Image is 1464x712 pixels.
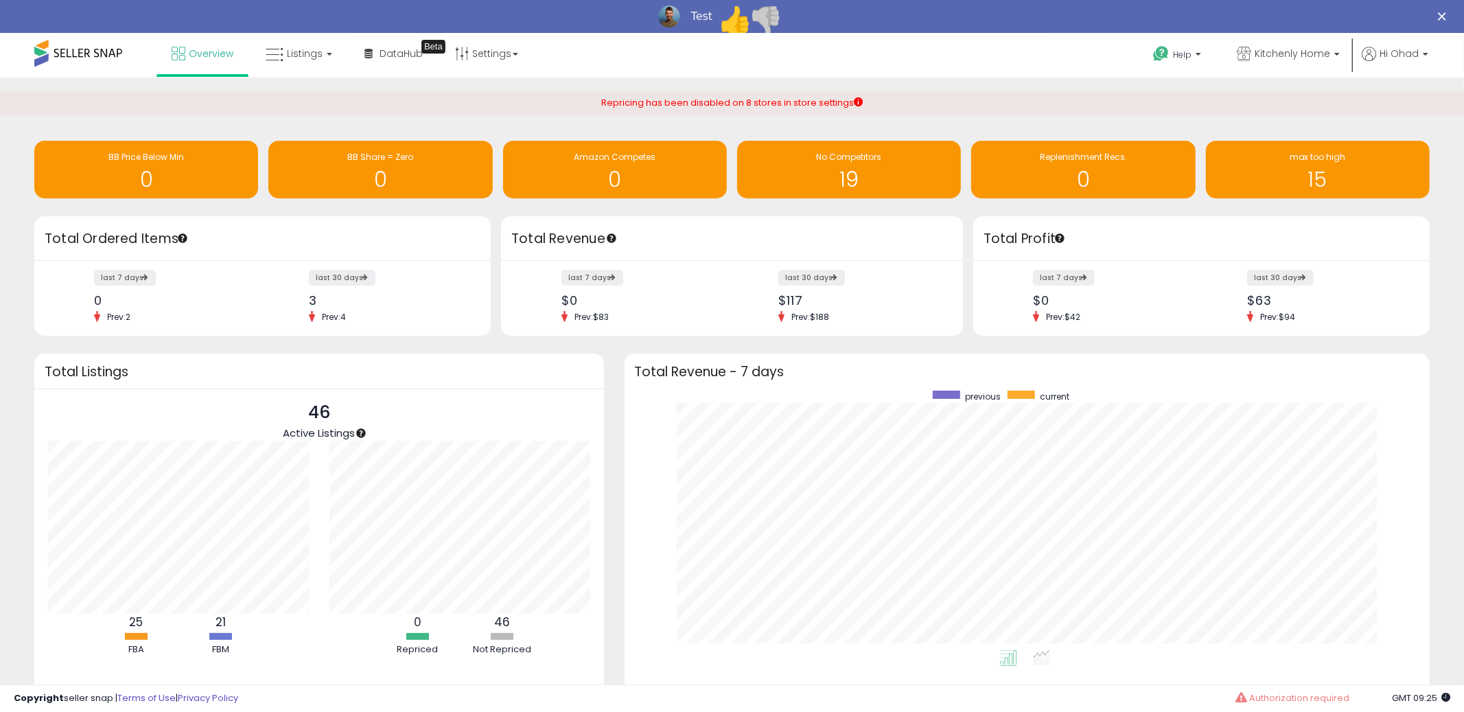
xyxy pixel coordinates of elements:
[287,47,323,60] span: Listings
[605,232,618,244] div: Tooltip anchor
[503,141,727,198] a: Amazon Competes 0
[100,311,137,323] span: Prev: 2
[376,643,458,656] div: Repriced
[445,33,528,74] a: Settings
[1227,33,1350,78] a: Kitchenly Home
[744,168,954,191] h1: 19
[635,367,1419,377] h3: Total Revenue - 7 days
[1438,12,1452,21] div: Close
[34,141,258,198] a: BB Price Below Min 0
[347,151,413,163] span: BB Share = Zero
[45,367,594,377] h3: Total Listings
[1173,49,1192,60] span: Help
[965,391,1001,402] span: previous
[189,47,233,60] span: Overview
[179,643,262,656] div: FBM
[129,614,143,630] b: 25
[380,47,423,60] span: DataHub
[511,229,953,249] h3: Total Revenue
[1213,168,1423,191] h1: 15
[658,5,680,27] img: Profile image for Adrian
[355,427,367,439] div: Tooltip anchor
[817,151,882,163] span: No Competitors
[737,141,961,198] a: No Competitors 19
[94,293,252,308] div: 0
[1054,232,1066,244] div: Tooltip anchor
[749,5,782,36] span: 👎
[421,40,445,54] div: Tooltip anchor
[283,426,355,440] span: Active Listings
[785,311,836,323] span: Prev: $188
[1290,151,1346,163] span: max too high
[984,229,1419,249] h3: Total Profit
[161,33,244,74] a: Overview
[561,270,623,286] label: last 7 days
[601,97,863,110] div: Repricing has been disabled on 8 stores in store settings
[268,141,492,198] a: BB Share = Zero 0
[1152,45,1170,62] i: Get Help
[1249,691,1349,704] span: Authorization required
[719,5,752,36] span: 👍
[461,643,543,656] div: Not Repriced
[315,311,353,323] span: Prev: 4
[1039,311,1087,323] span: Prev: $42
[1247,270,1314,286] label: last 30 days
[117,691,176,704] a: Terms of Use
[216,614,226,630] b: 21
[568,311,616,323] span: Prev: $83
[971,141,1195,198] a: Replenishment Recs. 0
[14,691,64,704] strong: Copyright
[354,33,433,74] a: DataHub
[176,232,189,244] div: Tooltip anchor
[574,151,655,163] span: Amazon Competes
[1033,293,1191,308] div: $0
[45,229,480,249] h3: Total Ordered Items
[108,151,184,163] span: BB Price Below Min
[1380,47,1419,60] span: Hi Ohad
[1253,311,1302,323] span: Prev: $94
[309,270,375,286] label: last 30 days
[309,293,467,308] div: 3
[178,691,238,704] a: Privacy Policy
[41,168,251,191] h1: 0
[414,614,421,630] b: 0
[691,10,713,23] div: Test
[1206,141,1430,198] a: max too high 15
[1040,151,1127,163] span: Replenishment Recs.
[1142,35,1215,78] a: Help
[1362,47,1428,78] a: Hi Ohad
[95,643,177,656] div: FBA
[1247,293,1405,308] div: $63
[978,168,1188,191] h1: 0
[283,400,355,426] p: 46
[1040,391,1069,402] span: current
[1255,47,1330,60] span: Kitchenly Home
[1033,270,1095,286] label: last 7 days
[778,293,939,308] div: $117
[275,168,485,191] h1: 0
[1392,691,1450,704] span: 2025-09-16 09:25 GMT
[561,293,722,308] div: $0
[494,614,510,630] b: 46
[94,270,156,286] label: last 7 days
[778,270,845,286] label: last 30 days
[255,33,342,74] a: Listings
[510,168,720,191] h1: 0
[14,692,238,705] div: seller snap | |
